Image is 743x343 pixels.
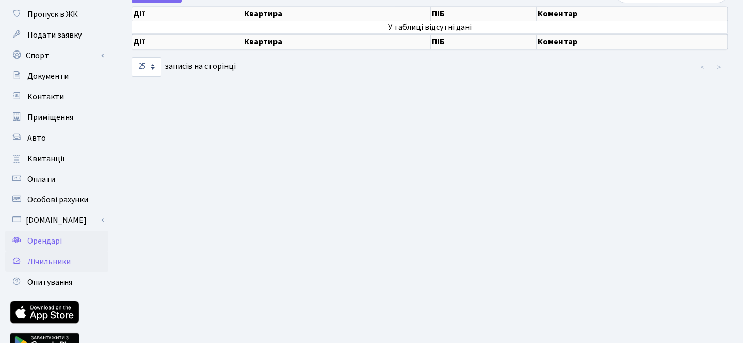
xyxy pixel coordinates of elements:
span: Документи [27,71,69,82]
th: Дії [132,7,243,21]
a: Опитування [5,272,108,293]
span: Квитанції [27,153,65,164]
a: Оплати [5,169,108,190]
a: [DOMAIN_NAME] [5,210,108,231]
th: Дії [132,34,243,49]
span: Пропуск в ЖК [27,9,78,20]
a: Особові рахунки [5,190,108,210]
span: Опитування [27,277,72,288]
a: Пропуск в ЖК [5,4,108,25]
span: Особові рахунки [27,194,88,205]
a: Лічильники [5,251,108,272]
a: Документи [5,66,108,87]
span: Оплати [27,174,55,185]
td: У таблиці відсутні дані [132,21,728,33]
span: Подати заявку [27,29,82,41]
th: Коментар [537,7,728,21]
th: Коментар [537,34,728,49]
span: Лічильники [27,256,71,267]
a: Орендарі [5,231,108,251]
a: Приміщення [5,107,108,128]
select: записів на сторінці [132,57,161,77]
span: Авто [27,132,46,144]
label: записів на сторінці [132,57,236,77]
th: ПІБ [431,34,537,49]
a: Контакти [5,87,108,107]
th: Квартира [243,34,431,49]
th: Квартира [243,7,431,21]
span: Контакти [27,91,64,102]
th: ПІБ [431,7,537,21]
span: Орендарі [27,235,62,247]
a: Спорт [5,45,108,66]
a: Авто [5,128,108,148]
a: Квитанції [5,148,108,169]
a: Подати заявку [5,25,108,45]
span: Приміщення [27,112,73,123]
